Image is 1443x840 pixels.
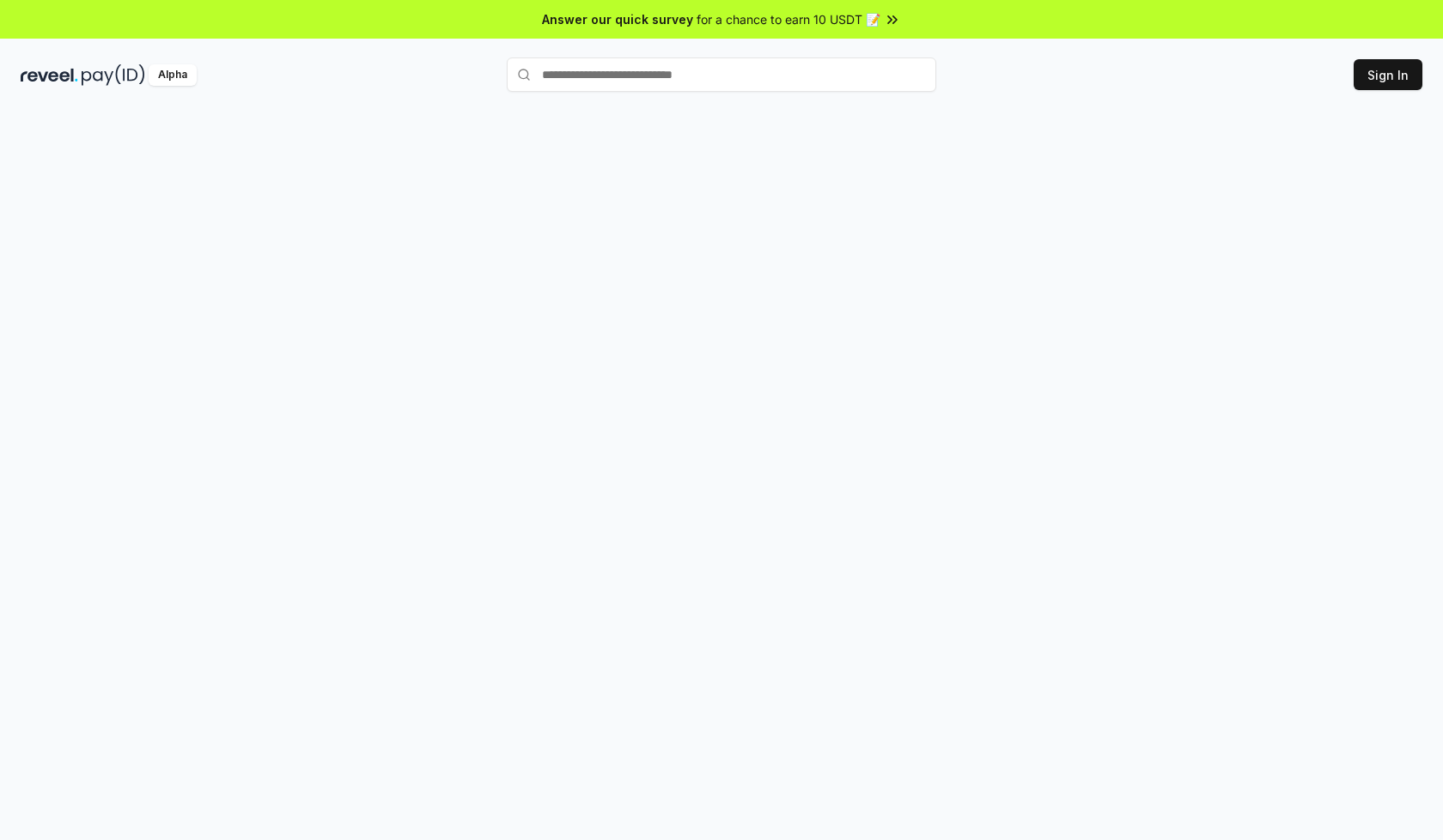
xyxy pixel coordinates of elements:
[697,10,880,28] span: for a chance to earn 10 USDT 📝
[149,64,197,86] div: Alpha
[542,10,693,28] span: Answer our quick survey
[21,64,78,86] img: reveel_dark
[82,64,145,86] img: pay_id
[1354,59,1422,90] button: Sign In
